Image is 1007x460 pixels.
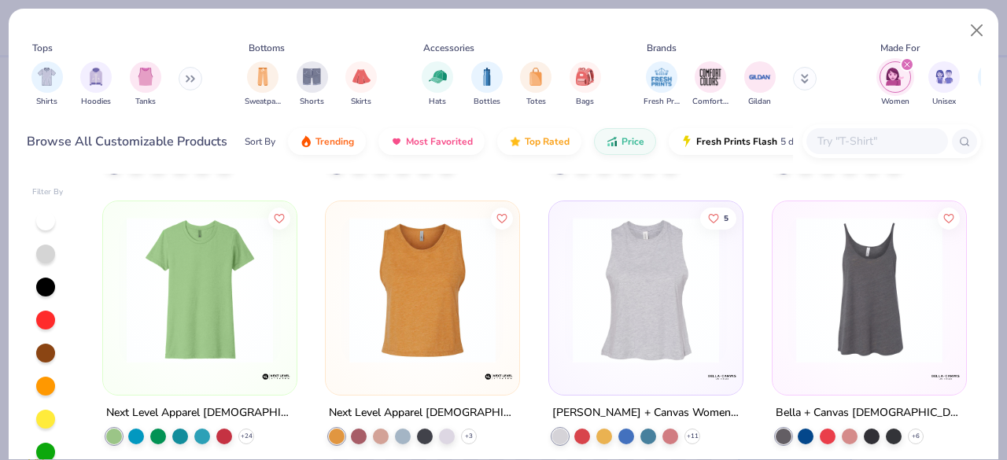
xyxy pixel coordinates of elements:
img: Hats Image [429,68,447,86]
img: Shorts Image [303,68,321,86]
div: filter for Bags [570,61,601,108]
div: filter for Shorts [297,61,328,108]
div: Sort By [245,134,275,149]
img: Hoodies Image [87,68,105,86]
div: filter for Totes [520,61,551,108]
div: filter for Sweatpants [245,61,281,108]
span: Hoodies [81,96,111,108]
div: filter for Bottles [471,61,503,108]
img: Fresh Prints Image [650,65,673,89]
span: + 3 [465,431,473,440]
img: b5162e6e-fa8b-40a1-a091-cc9ab33f2b3b [119,217,281,363]
span: Totes [526,96,546,108]
span: + 11 [687,431,699,440]
button: filter button [345,61,377,108]
div: filter for Women [880,61,911,108]
button: filter button [422,61,453,108]
img: Skirts Image [352,68,371,86]
img: Bottles Image [478,68,496,86]
button: filter button [570,61,601,108]
img: b7399304-9a20-4f6c-9189-31fefd6dff40 [788,217,950,363]
img: Totes Image [527,68,544,86]
img: TopRated.gif [509,135,522,148]
img: Next Level Apparel logo [483,360,515,392]
img: most_fav.gif [390,135,403,148]
img: flash.gif [681,135,693,148]
button: Most Favorited [378,128,485,155]
span: Bottles [474,96,500,108]
button: Top Rated [497,128,581,155]
img: Comfort Colors Image [699,65,722,89]
button: filter button [520,61,551,108]
div: filter for Gildan [744,61,776,108]
img: Women Image [886,68,904,86]
span: 5 day delivery [780,133,839,151]
div: [PERSON_NAME] + Canvas Women's Racerback Cropped Tank [552,403,740,422]
button: Like [492,207,514,229]
button: Price [594,128,656,155]
img: f7571d95-e029-456c-9b0f-e03d934f6b3e [565,217,727,363]
img: 1ba1d321-188e-4659-bff2-cf03cd1f82cd [280,217,442,363]
input: Try "T-Shirt" [816,132,937,150]
span: Fresh Prints Flash [696,135,777,148]
button: Fresh Prints Flash5 day delivery [669,128,850,155]
img: 31f48cb1-ab91-44b0-a4c5-a5b2ade27509 [341,217,503,363]
div: filter for Hats [422,61,453,108]
span: Tanks [135,96,156,108]
span: Top Rated [525,135,570,148]
span: Fresh Prints [644,96,680,108]
span: Sweatpants [245,96,281,108]
img: Sweatpants Image [254,68,271,86]
span: Most Favorited [406,135,473,148]
div: Next Level Apparel [DEMOGRAPHIC_DATA]' Cvc T-Shirt [106,403,293,422]
img: trending.gif [300,135,312,148]
span: Unisex [932,96,956,108]
button: filter button [692,61,729,108]
button: Like [700,207,736,229]
button: filter button [297,61,328,108]
button: filter button [31,61,63,108]
span: Price [622,135,644,148]
button: Like [938,207,960,229]
span: + 24 [240,431,252,440]
img: Bella + Canvas logo [706,360,738,392]
div: Accessories [423,41,474,55]
span: 5 [724,214,729,222]
div: filter for Hoodies [80,61,112,108]
button: filter button [245,61,281,108]
button: Trending [288,128,366,155]
span: + 6 [912,431,920,440]
img: Gildan Image [748,65,772,89]
img: Bags Image [576,68,593,86]
img: Bella + Canvas logo [930,360,961,392]
img: Tanks Image [137,68,154,86]
button: filter button [880,61,911,108]
span: Women [881,96,909,108]
span: Trending [315,135,354,148]
button: filter button [130,61,161,108]
div: Brands [647,41,677,55]
div: filter for Tanks [130,61,161,108]
span: Shirts [36,96,57,108]
div: Made For [880,41,920,55]
div: Bottoms [249,41,285,55]
div: Bella + Canvas [DEMOGRAPHIC_DATA]' Slouchy Tank [776,403,963,422]
div: Next Level Apparel [DEMOGRAPHIC_DATA]' Festival Cropped Tank [329,403,516,422]
button: filter button [644,61,680,108]
button: Close [962,16,992,46]
span: Shorts [300,96,324,108]
span: Comfort Colors [692,96,729,108]
span: Skirts [351,96,371,108]
span: Hats [429,96,446,108]
div: filter for Comfort Colors [692,61,729,108]
div: filter for Shirts [31,61,63,108]
img: Unisex Image [935,68,954,86]
button: filter button [471,61,503,108]
div: filter for Fresh Prints [644,61,680,108]
div: filter for Unisex [928,61,960,108]
img: Shirts Image [38,68,56,86]
div: filter for Skirts [345,61,377,108]
button: filter button [744,61,776,108]
button: Like [268,207,290,229]
span: Bags [576,96,594,108]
